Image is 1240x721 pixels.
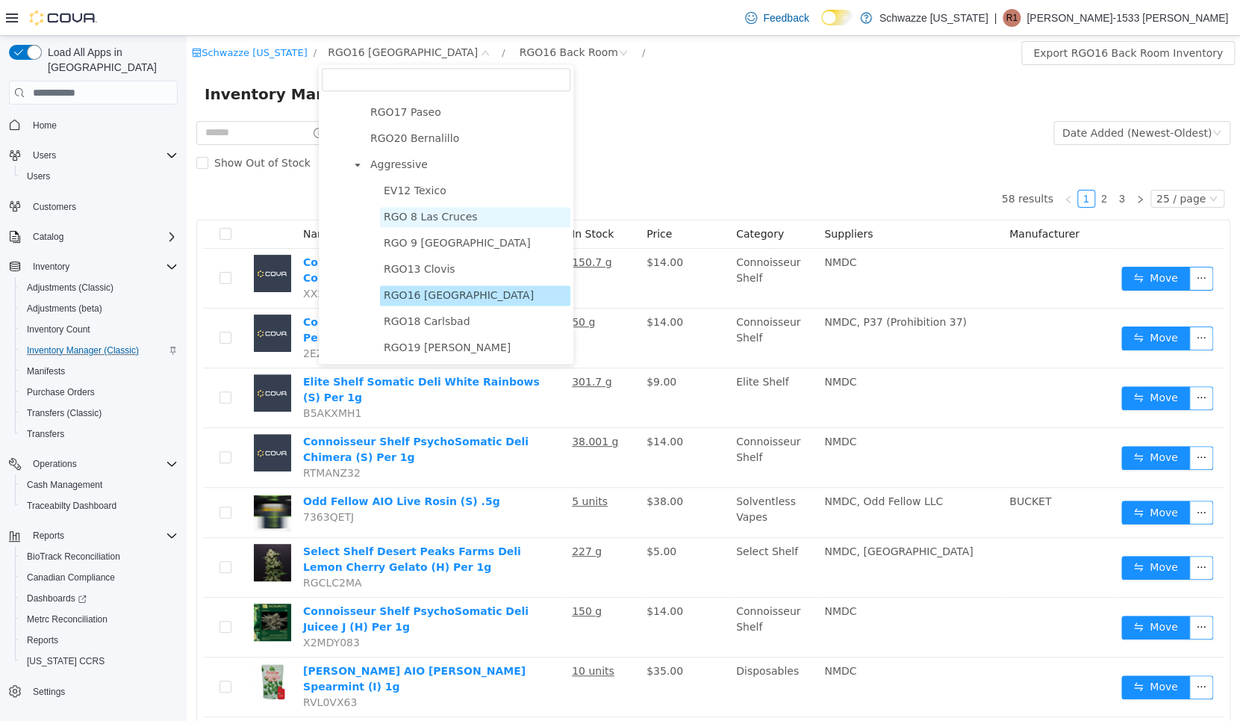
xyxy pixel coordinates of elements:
span: Inventory [33,261,69,273]
span: RGO19 [PERSON_NAME] [197,306,324,318]
div: Date Added (Newest-Oldest) [876,86,1025,108]
a: Transfers (Classic) [21,404,108,422]
td: Connoisseur Shelf [543,273,632,332]
a: Elite Shelf Somatic Deli White Rainbows (S) Per 1g [116,340,353,368]
li: 58 results [814,154,866,172]
div: 25 / page [970,155,1019,171]
span: RGCLC2MA [116,541,175,553]
span: Metrc Reconciliation [27,613,108,625]
span: RGO13 Clovis [193,223,384,244]
i: icon: info-circle [127,92,137,102]
span: Catalog [27,228,178,246]
a: 3 [927,155,944,171]
button: icon: swapMove [935,350,1003,374]
button: Metrc Reconciliation [15,609,184,630]
span: Reports [21,631,178,649]
u: 150.7 g [385,220,425,232]
i: icon: down [1022,158,1031,169]
span: Aggressive [180,119,384,139]
span: NMDC, Odd Fellow LLC [638,459,756,471]
button: Catalog [27,228,69,246]
span: Category [549,192,597,204]
button: Transfers [15,424,184,445]
span: Manufacturer [823,192,893,204]
a: Manifests [21,362,71,380]
img: EDW AIO Rosin Spearmint (I) 1g hero shot [67,628,105,665]
span: Cash Management [21,476,178,494]
button: icon: ellipsis [1003,350,1026,374]
span: Catalog [33,231,63,243]
u: 10 units [385,629,428,641]
span: RGO16 [GEOGRAPHIC_DATA] [197,253,347,265]
button: Adjustments (beta) [15,298,184,319]
a: Metrc Reconciliation [21,610,113,628]
a: Home [27,117,63,134]
a: Select Shelf Desert Peaks Farms Deli Lemon Cherry Gelato (H) Per 1g [116,510,334,537]
a: Transfers [21,425,70,443]
a: [PERSON_NAME] AIO [PERSON_NAME] Spearmint (I) 1g [116,629,339,657]
img: Odd Fellow AIO Live Rosin (S) .5g hero shot [67,458,105,495]
span: Dashboards [21,590,178,607]
span: / [315,11,318,22]
span: Users [27,170,50,182]
span: Suppliers [638,192,686,204]
u: 301.7 g [385,340,425,352]
button: icon: swapMove [935,640,1003,663]
span: Customers [27,197,178,216]
a: Settings [27,683,71,701]
td: Select Shelf [543,502,632,562]
td: Connoisseur Shelf [543,213,632,273]
span: Show Out of Stock [22,121,130,133]
span: Inventory Manager (Classic) [21,341,178,359]
img: Elite Shelf Somatic Deli White Rainbows (S) Per 1g placeholder [67,338,105,376]
img: Cova [30,10,97,25]
span: NMDC [638,400,670,412]
span: BUCKET [823,459,864,471]
a: Inventory Count [21,321,96,338]
button: BioTrack Reconciliation [15,546,184,567]
span: Transfers (Classic) [21,404,178,422]
span: RGO17 Paseo [184,70,255,82]
span: Canadian Compliance [27,572,115,584]
span: Reports [27,634,58,646]
span: Reports [33,530,64,542]
span: In Stock [385,192,427,204]
i: icon: shop [5,12,15,22]
i: icon: right [949,159,958,168]
span: Aggressive [184,123,241,134]
span: RGO20 Bernalillo [180,93,384,113]
a: [US_STATE] CCRS [21,652,110,670]
button: icon: ellipsis [1003,410,1026,434]
a: Traceabilty Dashboard [21,497,122,515]
span: BioTrack Reconciliation [21,548,178,566]
button: Operations [3,454,184,474]
span: RGO20 Bernalillo [184,96,272,108]
span: XX28FQQC [116,252,174,264]
i: icon: left [877,159,886,168]
button: icon: ellipsis [1003,520,1026,544]
button: Settings [3,681,184,702]
span: $14.00 [460,220,496,232]
button: icon: ellipsis [1003,231,1026,255]
button: Inventory [27,258,75,276]
a: Feedback [739,3,814,33]
div: Ryan-1533 Ordorica [1003,9,1021,27]
span: $9.00 [460,340,490,352]
span: Washington CCRS [21,652,178,670]
p: | [994,9,997,27]
u: 5 units [385,459,421,471]
span: Operations [33,458,77,470]
a: Dashboards [15,588,184,609]
u: 50 g [385,280,408,292]
a: Users [21,167,56,185]
i: icon: caret-down [167,126,175,133]
button: Users [27,146,62,164]
button: icon: swapMove [935,231,1003,255]
span: Dark Mode [821,25,822,26]
li: 2 [909,154,926,172]
td: Connoisseur Shelf [543,562,632,622]
span: Name [116,192,147,204]
button: Reports [3,525,184,546]
span: $38.00 [460,459,496,471]
button: Canadian Compliance [15,567,184,588]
